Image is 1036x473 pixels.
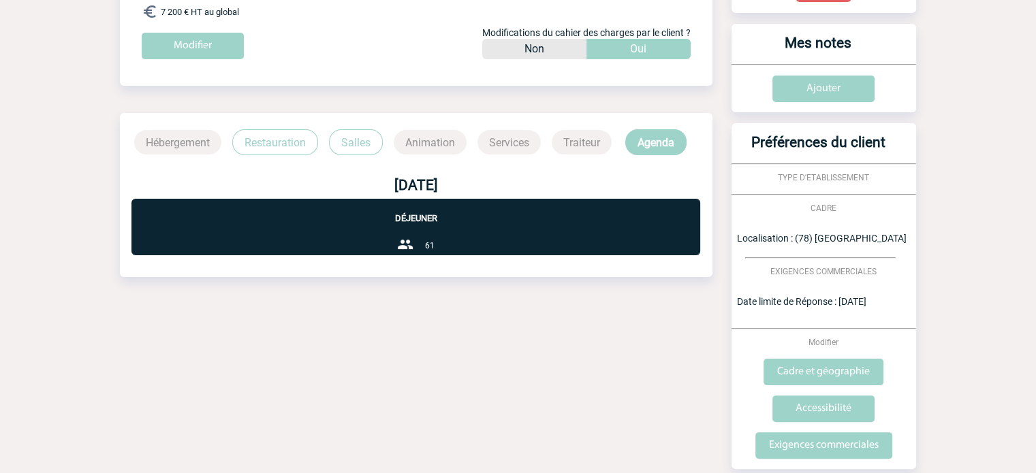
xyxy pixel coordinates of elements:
p: Hébergement [134,130,221,154]
p: Agenda [625,129,687,155]
p: Déjeuner [131,199,700,223]
input: Ajouter [772,76,875,102]
span: Date limite de Réponse : [DATE] [737,296,866,307]
span: Modifier [809,338,838,347]
p: Non [524,39,544,59]
p: Services [477,130,541,154]
span: CADRE [811,203,836,213]
span: Modifications du cahier des charges par le client ? [482,27,691,38]
input: Accessibilité [772,395,875,422]
b: [DATE] [394,177,438,193]
p: Traiteur [552,130,612,154]
p: Animation [394,130,467,154]
h3: Préférences du client [737,134,900,163]
p: Oui [630,39,646,59]
span: 7 200 € HT au global [161,7,239,17]
span: 61 [424,241,434,250]
p: Salles [329,129,383,155]
span: Localisation : (78) [GEOGRAPHIC_DATA] [737,233,907,244]
h3: Mes notes [737,35,900,64]
p: Restauration [232,129,318,155]
span: EXIGENCES COMMERCIALES [770,267,877,276]
input: Exigences commerciales [755,432,892,459]
input: Cadre et géographie [764,359,883,385]
input: Modifier [142,33,244,59]
img: group-24-px-b.png [397,236,413,252]
span: TYPE D'ETABLISSEMENT [778,173,869,182]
